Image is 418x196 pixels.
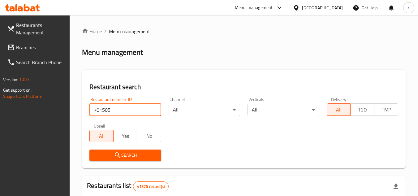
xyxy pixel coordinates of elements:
[2,40,70,55] a: Branches
[89,104,161,116] input: Search for restaurant name or ID..
[82,47,143,57] h2: Menu management
[19,76,29,84] span: 1.0.0
[140,132,159,141] span: No
[104,28,106,35] li: /
[133,184,168,189] span: 41376 record(s)
[2,55,70,70] a: Search Branch Phone
[89,150,161,161] button: Search
[388,179,403,194] div: Export file
[169,104,240,116] div: All
[92,132,111,141] span: All
[113,130,137,142] button: Yes
[109,28,150,35] span: Menu management
[16,44,65,51] span: Branches
[3,76,18,84] span: Version:
[3,92,42,100] a: Support.OpsPlatform
[350,103,374,116] button: TGO
[408,4,409,11] span: r
[133,181,169,191] div: Total records count
[327,103,351,116] button: All
[16,59,65,66] span: Search Branch Phone
[330,105,348,114] span: All
[82,28,406,35] nav: breadcrumb
[374,103,398,116] button: TMP
[235,4,273,11] div: Menu-management
[116,132,135,141] span: Yes
[94,124,105,128] label: Upsell
[16,21,65,36] span: Restaurants Management
[3,86,32,94] span: Get support on:
[87,181,169,191] h2: Restaurants list
[82,28,102,35] a: Home
[331,97,347,102] label: Delivery
[137,130,161,142] button: No
[89,130,114,142] button: All
[302,4,343,11] div: [GEOGRAPHIC_DATA]
[377,105,396,114] span: TMP
[248,104,319,116] div: All
[89,82,398,92] h2: Restaurant search
[94,151,156,159] span: Search
[353,105,372,114] span: TGO
[2,18,70,40] a: Restaurants Management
